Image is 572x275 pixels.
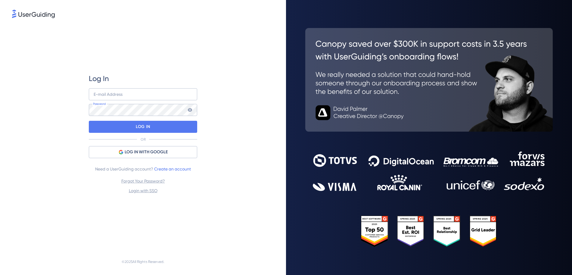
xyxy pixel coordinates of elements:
[122,258,164,265] span: © 2025 All Rights Reserved.
[141,137,146,142] p: OR
[129,188,157,193] a: Login with SSO
[121,179,165,183] a: Forgot Your Password?
[95,165,191,173] span: Need a UserGuiding account?
[313,152,546,191] img: 9302ce2ac39453076f5bc0f2f2ca889b.svg
[361,216,497,247] img: 25303e33045975176eb484905ab012ff.svg
[136,122,150,132] p: LOG IN
[125,148,168,156] span: LOG IN WITH GOOGLE
[154,167,191,171] a: Create an account
[305,28,553,132] img: 26c0aa7c25a843aed4baddd2b5e0fa68.svg
[12,10,55,18] img: 8faab4ba6bc7696a72372aa768b0286c.svg
[89,88,197,100] input: example@company.com
[89,74,109,83] span: Log In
